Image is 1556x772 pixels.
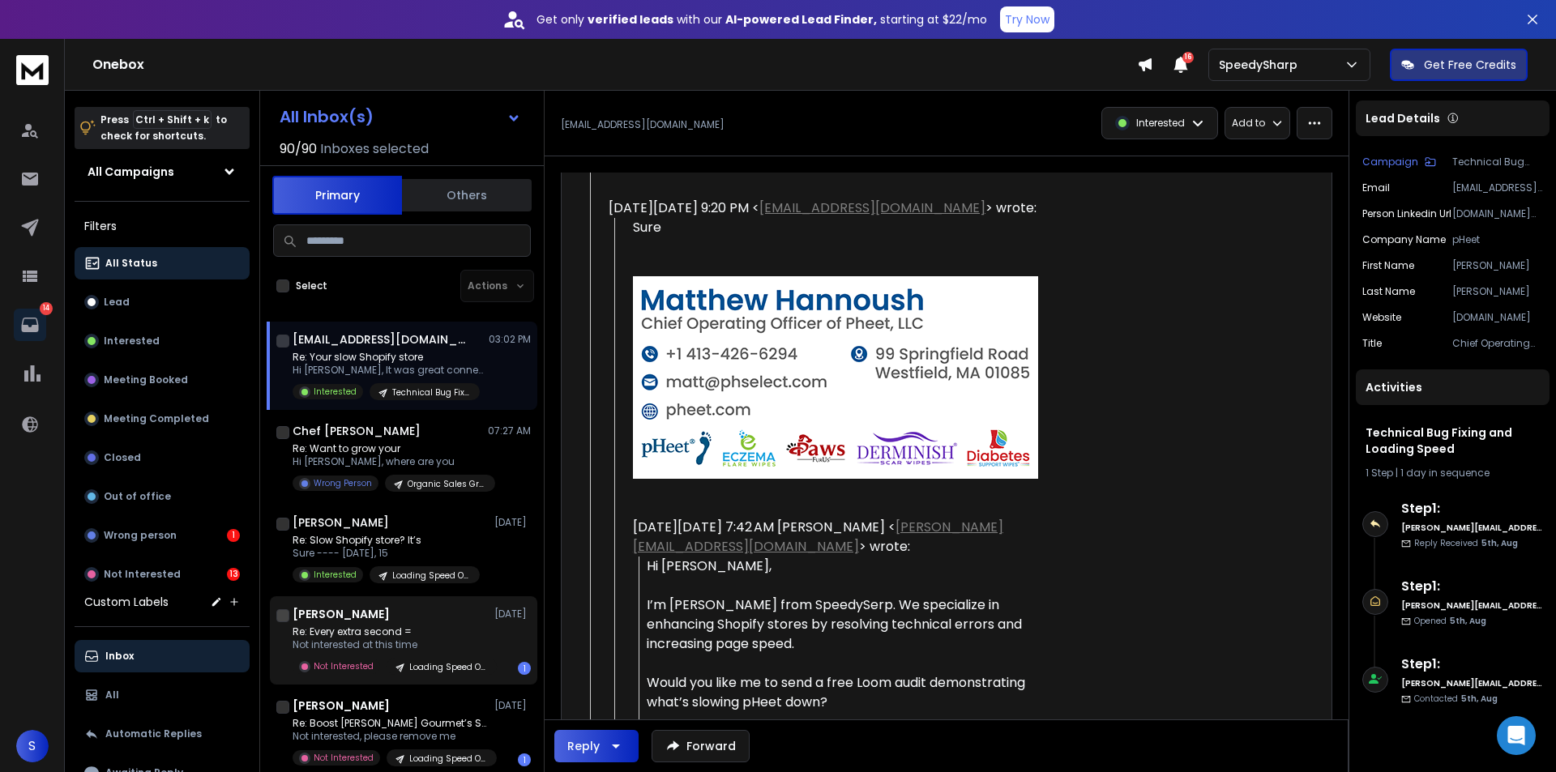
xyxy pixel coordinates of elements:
[314,386,357,398] p: Interested
[494,699,531,712] p: [DATE]
[518,753,531,766] div: 1
[609,198,1058,218] div: [DATE][DATE] 9:20 PM < > wrote:
[314,569,357,581] p: Interested
[104,373,188,386] p: Meeting Booked
[88,164,174,180] h1: All Campaigns
[75,286,250,318] button: Lead
[16,730,49,762] button: S
[293,730,487,743] p: Not interested, please remove me
[293,455,487,468] p: Hi [PERSON_NAME], where are you
[293,717,487,730] p: Re: Boost [PERSON_NAME] Gourmet’s Speed
[1452,156,1543,168] p: Technical Bug Fixing and Loading Speed
[759,198,985,217] a: [EMAIL_ADDRESS][DOMAIN_NAME]
[227,568,240,581] div: 13
[1219,57,1304,73] p: SpeedySharp
[1497,716,1536,755] div: Open Intercom Messenger
[633,518,1058,557] div: [DATE][DATE] 7:42 AM [PERSON_NAME] < > wrote:
[1452,233,1543,246] p: pHeet
[84,594,169,610] h3: Custom Labels
[314,477,372,489] p: Wrong Person
[392,569,470,582] p: Loading Speed Optimization
[1362,259,1414,272] p: First Name
[1005,11,1049,28] p: Try Now
[1136,117,1185,130] p: Interested
[494,608,531,621] p: [DATE]
[1401,577,1543,596] h6: Step 1 :
[296,279,327,292] label: Select
[293,423,421,439] h1: Chef [PERSON_NAME]
[92,55,1137,75] h1: Onebox
[1400,466,1490,480] span: 1 day in sequence
[280,109,374,125] h1: All Inbox(s)
[633,518,1003,556] a: [PERSON_NAME][EMAIL_ADDRESS][DOMAIN_NAME]
[1362,207,1451,220] p: Person Linkedin Url
[1356,369,1550,405] div: Activities
[75,403,250,435] button: Meeting Completed
[647,557,1058,576] div: Hi [PERSON_NAME],
[1450,615,1486,627] span: 5th, Aug
[409,661,487,673] p: Loading Speed Optimization
[1362,181,1390,194] p: Email
[1401,655,1543,674] h6: Step 1 :
[1362,156,1436,168] button: Campaign
[133,110,212,129] span: Ctrl + Shift + k
[494,516,531,529] p: [DATE]
[75,679,250,711] button: All
[1401,599,1543,612] h6: [PERSON_NAME][EMAIL_ADDRESS][DOMAIN_NAME]
[588,11,673,28] strong: verified leads
[75,640,250,672] button: Inbox
[402,177,532,213] button: Others
[1000,6,1054,32] button: Try Now
[75,364,250,396] button: Meeting Booked
[536,11,987,28] p: Get only with our starting at $22/mo
[1414,693,1498,705] p: Contacted
[567,738,600,754] div: Reply
[489,333,531,346] p: 03:02 PM
[408,478,485,490] p: Organic Sales Growth
[104,335,160,348] p: Interested
[75,519,250,552] button: Wrong person1
[40,302,53,315] p: 14
[1366,466,1393,480] span: 1 Step
[1452,285,1543,298] p: [PERSON_NAME]
[554,730,639,762] button: Reply
[104,490,171,503] p: Out of office
[293,547,480,560] p: Sure ---- [DATE], 15
[647,673,1058,712] div: Would you like me to send a free Loom audit demonstrating what’s slowing pHeet down?
[1452,259,1543,272] p: [PERSON_NAME]
[1362,156,1418,168] p: Campaign
[100,112,227,144] p: Press to check for shortcuts.
[314,752,374,764] p: Not Interested
[267,100,534,133] button: All Inbox(s)
[105,689,119,702] p: All
[293,364,487,377] p: Hi [PERSON_NAME], It was great connecting
[392,386,470,399] p: Technical Bug Fixing and Loading Speed
[293,514,389,531] h1: [PERSON_NAME]
[293,606,390,622] h1: [PERSON_NAME]
[1362,337,1382,350] p: title
[293,442,487,455] p: Re: Want to grow your
[104,412,209,425] p: Meeting Completed
[1452,311,1543,324] p: [DOMAIN_NAME]
[725,11,877,28] strong: AI-powered Lead Finder,
[1366,467,1540,480] div: |
[75,156,250,188] button: All Campaigns
[293,697,390,714] h1: [PERSON_NAME]
[75,558,250,591] button: Not Interested13
[1452,337,1543,350] p: Chief Operating Officer
[104,296,130,309] p: Lead
[104,568,181,581] p: Not Interested
[652,730,750,762] button: Forward
[227,529,240,542] div: 1
[1390,49,1528,81] button: Get Free Credits
[1401,522,1543,534] h6: [PERSON_NAME][EMAIL_ADDRESS][DOMAIN_NAME]
[409,753,487,765] p: Loading Speed Optimization
[1452,181,1543,194] p: [EMAIL_ADDRESS][DOMAIN_NAME]
[293,638,487,651] p: Not interested at this time
[1401,499,1543,518] h6: Step 1 :
[518,662,531,675] div: 1
[16,55,49,85] img: logo
[1401,677,1543,689] h6: [PERSON_NAME][EMAIL_ADDRESS][DOMAIN_NAME]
